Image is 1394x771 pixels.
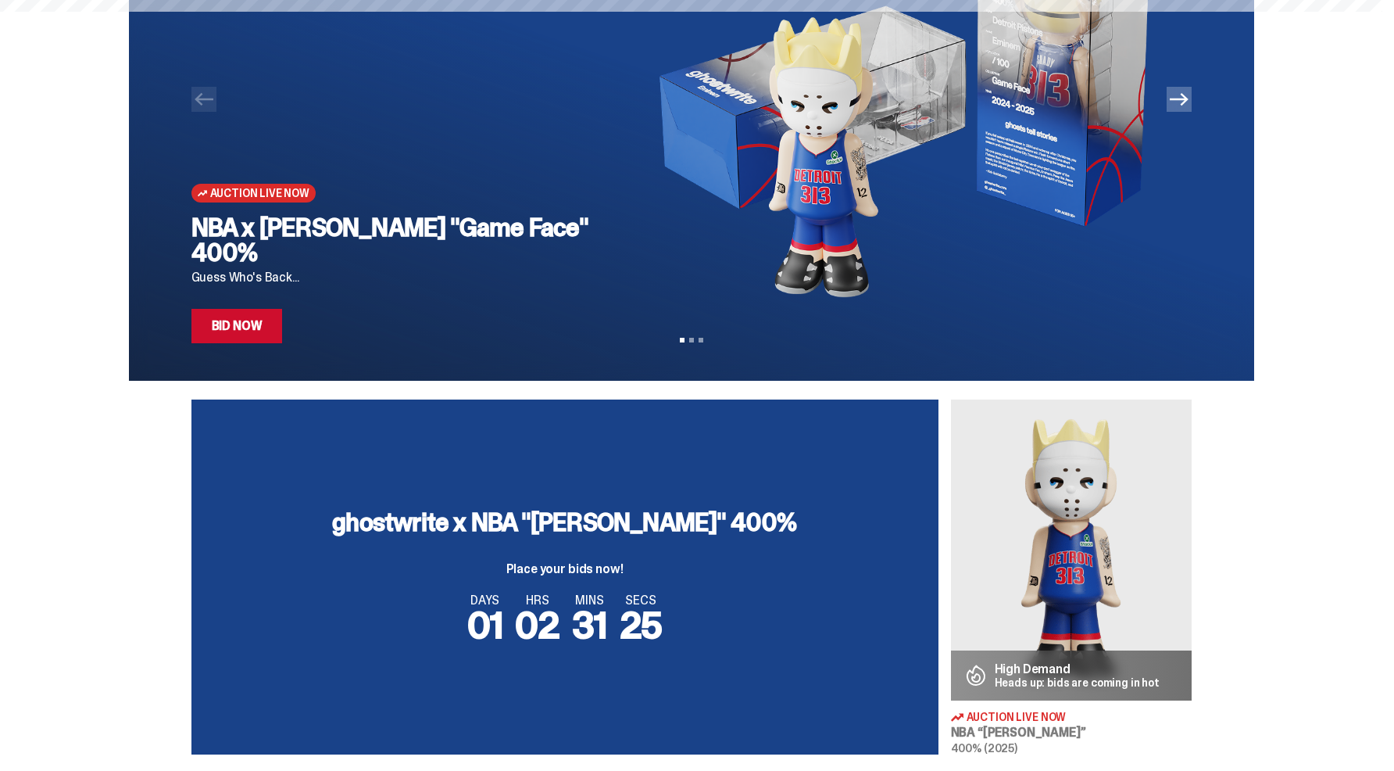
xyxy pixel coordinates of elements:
p: High Demand [995,663,1160,676]
p: Heads up: bids are coming in hot [995,677,1160,688]
a: Eminem High Demand Heads up: bids are coming in hot Auction Live Now [951,400,1192,755]
span: 31 [572,601,607,650]
img: Eminem [951,400,1192,701]
span: SECS [620,594,663,607]
span: 02 [515,601,559,650]
button: View slide 3 [699,338,703,342]
span: DAYS [467,594,503,607]
span: 400% (2025) [951,741,1017,755]
button: Next [1167,87,1192,112]
h3: NBA “[PERSON_NAME]” [951,726,1192,739]
p: Guess Who's Back... [191,271,608,284]
h2: NBA x [PERSON_NAME] "Game Face" 400% [191,215,608,265]
span: Auction Live Now [210,187,309,199]
p: Place your bids now! [332,563,796,576]
button: View slide 2 [689,338,694,342]
span: 01 [467,601,503,650]
button: Previous [191,87,216,112]
span: HRS [515,594,559,607]
button: View slide 1 [680,338,684,342]
span: 25 [620,601,663,650]
span: Auction Live Now [967,712,1067,723]
h3: ghostwrite x NBA "[PERSON_NAME]" 400% [332,510,796,535]
span: MINS [572,594,607,607]
a: Bid Now [191,309,283,343]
